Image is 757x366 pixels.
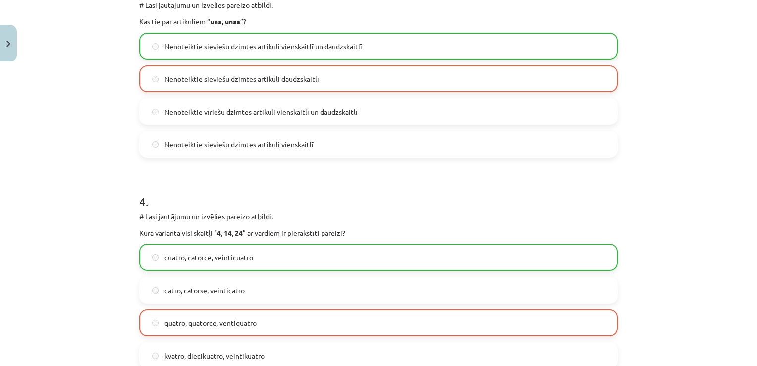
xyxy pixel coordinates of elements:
[139,178,618,208] h1: 4 .
[164,318,257,328] span: quatro, quatorce, ventiquatro
[139,228,618,238] p: Kurā variantā visi skaitļi “ ” ar vārdiem ir pierakstīti pareizi?
[152,353,159,359] input: kvatro, diecikuatro, veintikuatro
[164,107,358,117] span: Nenoteiktie vīriešu dzimtes artikuli vienskaitlī un daudzskaitlī
[164,139,314,150] span: Nenoteiktie sieviešu dzimtes artikuli vienskaitlī
[164,74,319,84] span: Nenoteiktie sieviešu dzimtes artikuli daudzskaitlī
[6,41,10,47] img: icon-close-lesson-0947bae3869378f0d4975bcd49f059093ad1ed9edebbc8119c70593378902aed.svg
[152,43,159,50] input: Nenoteiktie sieviešu dzimtes artikuli vienskaitlī un daudzskaitlī
[152,141,159,148] input: Nenoteiktie sieviešu dzimtes artikuli vienskaitlī
[139,211,618,222] p: # Lasi jautājumu un izvēlies pareizo atbildi.
[152,109,159,115] input: Nenoteiktie vīriešu dzimtes artikuli vienskaitlī un daudzskaitlī
[152,76,159,82] input: Nenoteiktie sieviešu dzimtes artikuli daudzskaitlī
[164,351,265,361] span: kvatro, diecikuatro, veintikuatro
[139,16,618,27] p: Kas tie par artikuliem “ ”?
[152,287,159,294] input: catro, catorse, veinticatro
[152,254,159,261] input: cuatro, catorce, veinticuatro
[164,252,253,263] span: cuatro, catorce, veinticuatro
[210,17,240,26] strong: una, unas
[164,41,362,52] span: Nenoteiktie sieviešu dzimtes artikuli vienskaitlī un daudzskaitlī
[152,320,159,326] input: quatro, quatorce, ventiquatro
[217,228,243,237] strong: 4, 14, 24
[164,285,245,296] span: catro, catorse, veinticatro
